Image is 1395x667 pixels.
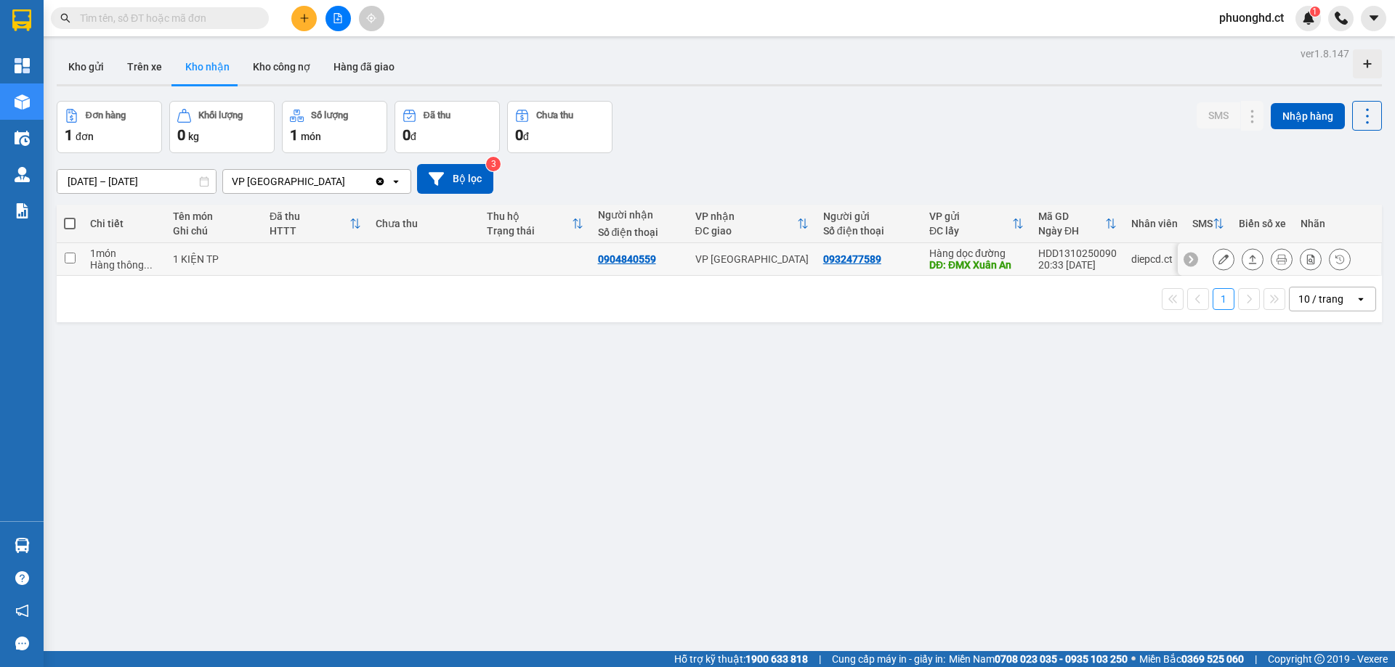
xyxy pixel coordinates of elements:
img: logo-vxr [12,9,31,31]
span: đơn [76,131,94,142]
div: Số điện thoại [598,226,681,238]
div: 0932477589 [823,253,881,265]
button: SMS [1197,102,1240,128]
div: Đơn hàng [86,110,126,120]
svg: Clear value [374,176,386,187]
img: solution-icon [15,203,30,218]
button: Kho gửi [57,49,116,84]
div: HTTT [270,225,349,237]
span: | [1255,651,1257,667]
div: Số lượng [311,110,348,120]
span: 0 [177,126,185,144]
svg: open [390,176,402,187]
div: Tạo kho hàng mới [1353,49,1382,78]
button: Kho công nợ [241,49,322,84]
span: message [15,637,29,650]
span: 0 [403,126,411,144]
div: Tên món [173,210,255,222]
span: caret-down [1367,12,1380,25]
th: Toggle SortBy [688,205,816,243]
th: Toggle SortBy [262,205,368,243]
button: Bộ lọc [417,164,493,194]
div: Trạng thái [487,225,572,237]
span: kg [188,131,199,142]
span: search [60,13,70,23]
img: phone-icon [1335,12,1348,25]
div: Đã thu [270,210,349,222]
img: warehouse-icon [15,94,30,110]
th: Toggle SortBy [922,205,1031,243]
div: Đã thu [424,110,450,120]
button: Nhập hàng [1271,103,1345,129]
div: Biển số xe [1239,218,1286,229]
span: phuonghd.ct [1208,9,1295,27]
button: file-add [325,6,351,31]
strong: 0708 023 035 - 0935 103 250 [995,653,1128,665]
button: Kho nhận [174,49,241,84]
strong: 1900 633 818 [745,653,808,665]
button: caret-down [1361,6,1386,31]
img: icon-new-feature [1302,12,1315,25]
div: 20:33 [DATE] [1038,259,1117,271]
span: notification [15,604,29,618]
div: Hàng thông thường [90,259,158,271]
sup: 1 [1310,7,1320,17]
span: copyright [1314,654,1325,664]
span: file-add [333,13,343,23]
strong: 0369 525 060 [1181,653,1244,665]
span: plus [299,13,310,23]
img: warehouse-icon [15,131,30,146]
button: 1 [1213,288,1234,310]
div: diepcd.ct [1131,253,1178,265]
div: ver 1.8.147 [1301,46,1349,62]
span: Miền Nam [949,651,1128,667]
span: ... [144,259,153,271]
span: 1 [1312,7,1317,17]
span: question-circle [15,571,29,585]
span: 0 [515,126,523,144]
div: 1 món [90,247,158,259]
img: warehouse-icon [15,538,30,553]
img: warehouse-icon [15,167,30,182]
img: dashboard-icon [15,58,30,73]
span: đ [411,131,416,142]
th: Toggle SortBy [1185,205,1232,243]
div: VP [GEOGRAPHIC_DATA] [695,253,809,265]
div: Thu hộ [487,210,572,222]
button: Số lượng1món [282,101,387,153]
svg: open [1355,293,1367,305]
span: đ [523,131,529,142]
span: Cung cấp máy in - giấy in: [832,651,945,667]
div: Nhân viên [1131,218,1178,229]
div: HDD1310250090 [1038,247,1117,259]
span: Hỗ trợ kỹ thuật: [674,651,808,667]
div: Chưa thu [536,110,573,120]
div: Ghi chú [173,225,255,237]
button: Trên xe [116,49,174,84]
div: Hàng dọc đường [929,247,1024,259]
button: Đã thu0đ [395,101,500,153]
div: Ngày ĐH [1038,225,1105,237]
div: 10 / trang [1298,292,1343,306]
th: Toggle SortBy [480,205,591,243]
div: Khối lượng [198,110,243,120]
span: aim [366,13,376,23]
div: Chưa thu [376,218,472,229]
button: plus [291,6,317,31]
div: Người gửi [823,210,915,222]
span: | [819,651,821,667]
button: Khối lượng0kg [169,101,275,153]
span: món [301,131,321,142]
div: Chi tiết [90,218,158,229]
div: VP nhận [695,210,797,222]
span: ⚪️ [1131,656,1136,662]
div: VP gửi [929,210,1012,222]
div: VP [GEOGRAPHIC_DATA] [232,174,345,189]
span: Miền Bắc [1139,651,1244,667]
div: ĐC lấy [929,225,1012,237]
th: Toggle SortBy [1031,205,1124,243]
div: Số điện thoại [823,225,915,237]
button: Chưa thu0đ [507,101,612,153]
button: Đơn hàng1đơn [57,101,162,153]
input: Select a date range. [57,170,216,193]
